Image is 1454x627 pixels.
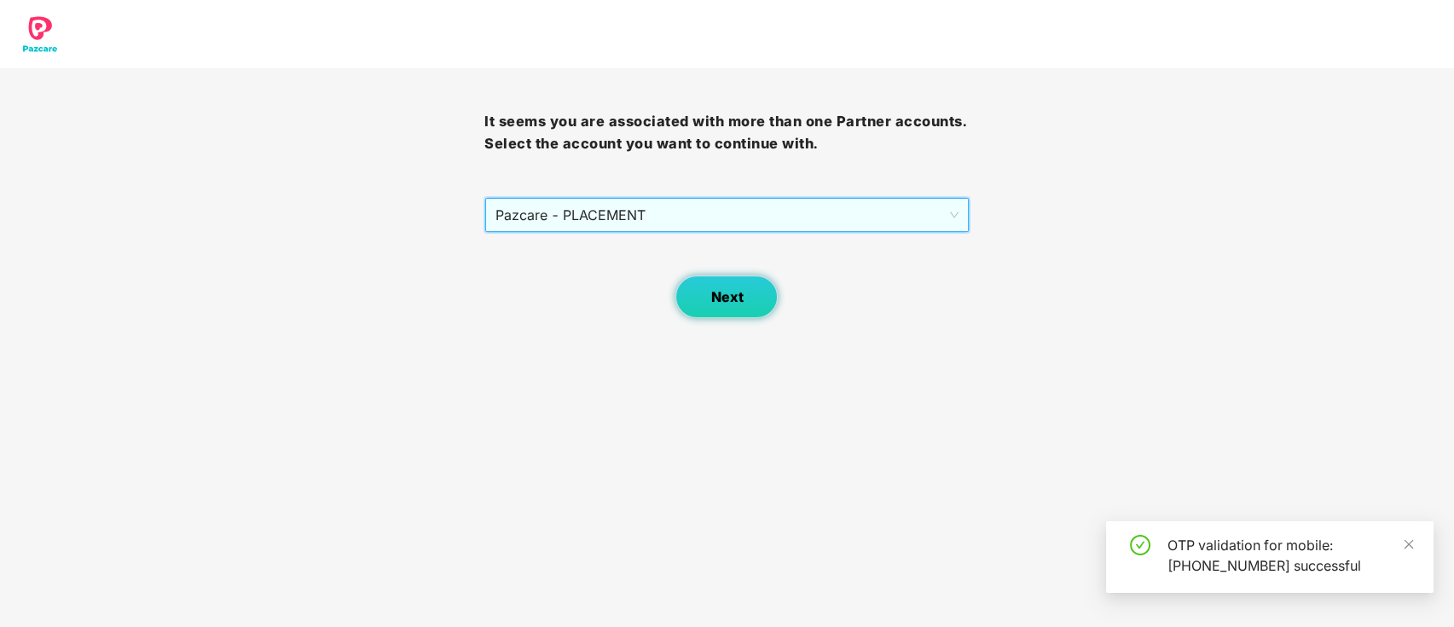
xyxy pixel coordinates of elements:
[710,289,743,305] span: Next
[1167,535,1413,576] div: OTP validation for mobile: [PHONE_NUMBER] successful
[484,111,969,154] h3: It seems you are associated with more than one Partner accounts. Select the account you want to c...
[675,276,778,318] button: Next
[1130,535,1150,555] span: check-circle
[495,199,958,231] span: Pazcare - PLACEMENT
[1403,538,1415,550] span: close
